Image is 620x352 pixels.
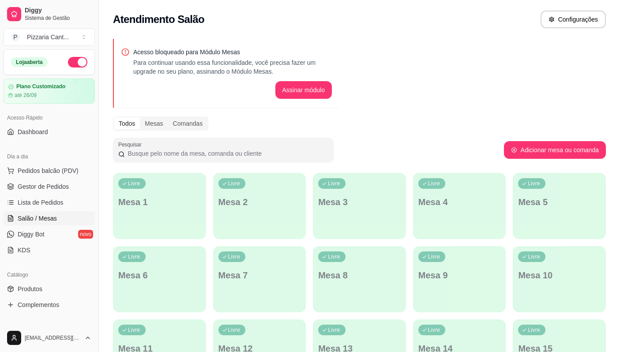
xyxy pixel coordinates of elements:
[213,246,306,312] button: LivreMesa 7
[140,117,168,130] div: Mesas
[275,81,332,99] button: Assinar módulo
[133,58,332,76] p: Para continuar usando essa funcionalidade, você precisa fazer um upgrade no seu plano, assinando ...
[4,28,95,46] button: Select a team
[18,198,64,207] span: Lista de Pedidos
[518,269,601,281] p: Mesa 10
[4,243,95,257] a: KDS
[228,180,240,187] p: Livre
[528,253,540,260] p: Livre
[528,326,540,333] p: Livre
[4,4,95,25] a: DiggySistema de Gestão
[4,180,95,194] a: Gestor de Pedidos
[413,173,506,239] button: LivreMesa 4
[428,326,440,333] p: Livre
[18,166,79,175] span: Pedidos balcão (PDV)
[18,127,48,136] span: Dashboard
[418,196,501,208] p: Mesa 4
[118,269,201,281] p: Mesa 6
[15,92,37,99] article: até 26/09
[313,173,406,239] button: LivreMesa 3
[113,246,206,312] button: LivreMesa 6
[4,195,95,210] a: Lista de Pedidos
[25,7,91,15] span: Diggy
[114,117,140,130] div: Todos
[318,196,401,208] p: Mesa 3
[418,269,501,281] p: Mesa 9
[68,57,87,67] button: Alterar Status
[18,230,45,239] span: Diggy Bot
[25,334,81,341] span: [EMAIL_ADDRESS][DOMAIN_NAME]
[113,173,206,239] button: LivreMesa 1
[541,11,606,28] button: Configurações
[4,227,95,241] a: Diggy Botnovo
[328,180,340,187] p: Livre
[213,173,306,239] button: LivreMesa 2
[528,180,540,187] p: Livre
[428,180,440,187] p: Livre
[118,141,145,148] label: Pesquisar
[125,149,328,158] input: Pesquisar
[228,253,240,260] p: Livre
[513,173,606,239] button: LivreMesa 5
[128,253,140,260] p: Livre
[118,196,201,208] p: Mesa 1
[4,268,95,282] div: Catálogo
[4,79,95,104] a: Plano Customizadoaté 26/09
[133,48,332,56] p: Acesso bloqueado para Módulo Mesas
[328,253,340,260] p: Livre
[113,12,204,26] h2: Atendimento Salão
[11,57,48,67] div: Loja aberta
[18,182,69,191] span: Gestor de Pedidos
[4,111,95,125] div: Acesso Rápido
[18,246,30,255] span: KDS
[25,15,91,22] span: Sistema de Gestão
[4,298,95,312] a: Complementos
[4,282,95,296] a: Produtos
[428,253,440,260] p: Livre
[18,214,57,223] span: Salão / Mesas
[504,141,606,159] button: Adicionar mesa ou comanda
[4,211,95,225] a: Salão / Mesas
[18,300,59,309] span: Complementos
[4,164,95,178] button: Pedidos balcão (PDV)
[128,180,140,187] p: Livre
[4,125,95,139] a: Dashboard
[4,327,95,348] button: [EMAIL_ADDRESS][DOMAIN_NAME]
[11,33,20,41] span: P
[328,326,340,333] p: Livre
[518,196,601,208] p: Mesa 5
[16,83,65,90] article: Plano Customizado
[413,246,506,312] button: LivreMesa 9
[27,33,69,41] div: Pizzaria Cant ...
[318,269,401,281] p: Mesa 8
[168,117,208,130] div: Comandas
[4,150,95,164] div: Dia a dia
[218,269,301,281] p: Mesa 7
[513,246,606,312] button: LivreMesa 10
[128,326,140,333] p: Livre
[313,246,406,312] button: LivreMesa 8
[218,196,301,208] p: Mesa 2
[18,285,42,293] span: Produtos
[228,326,240,333] p: Livre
